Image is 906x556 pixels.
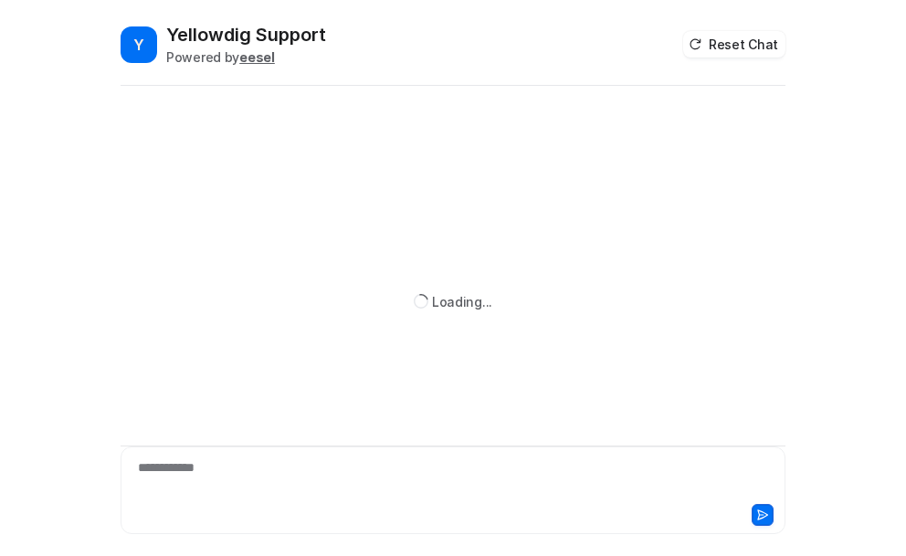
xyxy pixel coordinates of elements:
div: Powered by [166,47,326,67]
button: Reset Chat [683,31,785,58]
h2: Yellowdig Support [166,22,326,47]
div: Loading... [432,292,492,311]
b: eesel [239,49,275,65]
span: Y [121,26,157,63]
